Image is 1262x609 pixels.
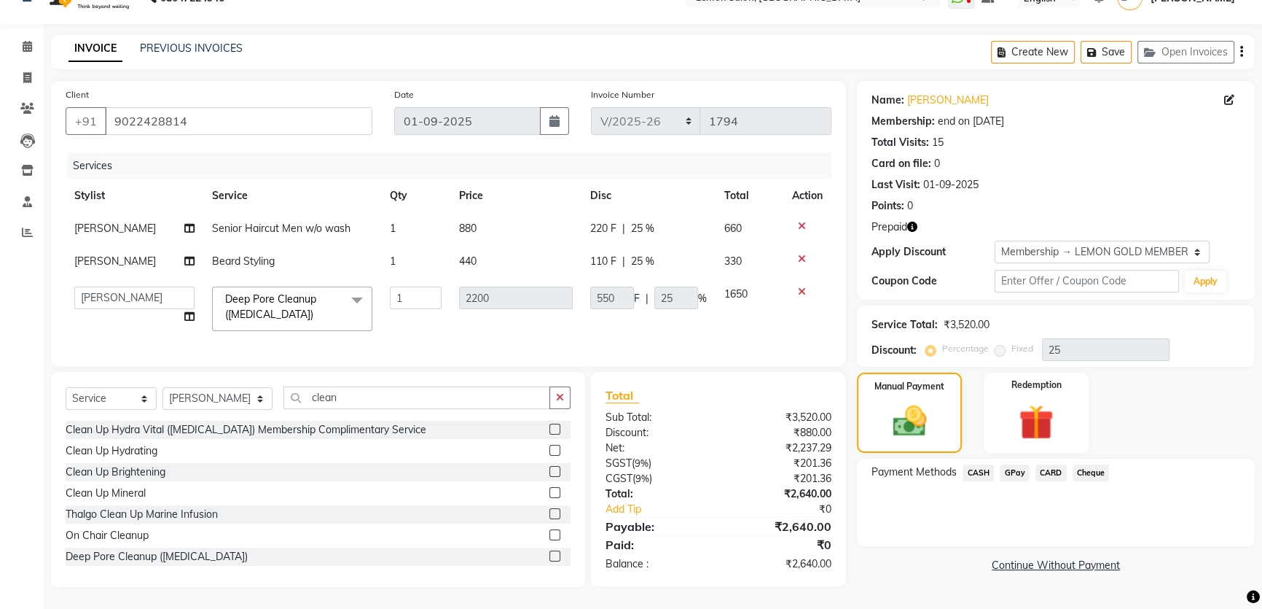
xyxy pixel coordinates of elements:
[622,254,625,269] span: |
[635,473,649,484] span: 9%
[871,135,929,150] div: Total Visits:
[66,443,157,459] div: Clean Up Hydrating
[1073,465,1110,481] span: Cheque
[605,472,632,485] span: CGST
[724,287,748,300] span: 1650
[313,308,320,321] a: x
[595,518,718,535] div: Payable:
[66,107,106,135] button: +91
[390,222,396,235] span: 1
[724,222,742,235] span: 660
[66,528,149,543] div: On Chair Cleanup
[718,410,842,425] div: ₹3,520.00
[942,342,989,355] label: Percentage
[212,222,350,235] span: Senior Haircut Men w/o wash
[871,220,907,235] span: Prepaid
[459,222,477,235] span: 880
[718,441,842,456] div: ₹2,237.29
[622,221,625,236] span: |
[1011,379,1062,392] label: Redemption
[907,198,913,214] div: 0
[595,441,718,456] div: Net:
[991,41,1075,63] button: Create New
[605,457,632,470] span: SGST
[595,456,718,471] div: ( )
[860,558,1252,573] a: Continue Without Payment
[718,518,842,535] div: ₹2,640.00
[381,179,450,212] th: Qty
[871,93,904,108] div: Name:
[871,244,995,260] div: Apply Discount
[874,380,944,393] label: Manual Payment
[450,179,581,212] th: Price
[907,93,989,108] a: [PERSON_NAME]
[1008,400,1065,444] img: _gift.svg
[1081,41,1132,63] button: Save
[595,536,718,554] div: Paid:
[923,177,979,193] div: 01-09-2025
[1185,271,1226,292] button: Apply
[932,135,944,150] div: 15
[739,502,842,517] div: ₹0
[67,152,842,179] div: Services
[963,465,994,481] span: CASH
[68,36,122,62] a: INVOICE
[871,114,935,129] div: Membership:
[635,457,648,469] span: 9%
[718,536,842,554] div: ₹0
[698,291,707,306] span: %
[459,255,477,268] span: 440
[871,274,995,289] div: Coupon Code
[724,255,742,268] span: 330
[581,179,716,212] th: Disc
[1035,465,1067,481] span: CARD
[105,107,372,135] input: Search by Name/Mobile/Email/Code
[605,388,639,403] span: Total
[871,198,904,214] div: Points:
[66,88,89,101] label: Client
[1137,41,1234,63] button: Open Invoices
[1000,465,1030,481] span: GPay
[590,254,616,269] span: 110 F
[591,88,654,101] label: Invoice Number
[66,507,218,522] div: Thalgo Clean Up Marine Infusion
[882,402,937,441] img: _cash.svg
[595,502,740,517] a: Add Tip
[590,221,616,236] span: 220 F
[871,465,957,480] span: Payment Methods
[595,471,718,486] div: ( )
[203,179,381,212] th: Service
[390,255,396,268] span: 1
[871,343,917,358] div: Discount:
[871,156,931,171] div: Card on file:
[944,317,989,333] div: ₹3,520.00
[595,410,718,425] div: Sub Total:
[283,387,550,409] input: Search or Scan
[718,425,842,441] div: ₹880.00
[631,221,654,236] span: 25 %
[995,270,1179,292] input: Enter Offer / Coupon Code
[718,471,842,486] div: ₹201.36
[66,422,426,438] div: Clean Up Hydra Vital ([MEDICAL_DATA]) Membership Complimentary Service
[212,255,275,268] span: Beard Styling
[934,156,940,171] div: 0
[66,465,165,480] div: Clean Up Brightening
[783,179,831,212] th: Action
[66,549,248,565] div: Deep Pore Cleanup ([MEDICAL_DATA])
[394,88,414,101] label: Date
[634,291,640,306] span: F
[595,425,718,441] div: Discount:
[718,456,842,471] div: ₹201.36
[871,177,920,193] div: Last Visit:
[718,556,842,572] div: ₹2,640.00
[140,42,243,55] a: PREVIOUS INVOICES
[1011,342,1033,355] label: Fixed
[646,291,648,306] span: |
[871,317,938,333] div: Service Total:
[74,255,156,268] span: [PERSON_NAME]
[938,114,1004,129] div: end on [DATE]
[66,486,146,501] div: Clean Up Mineral
[74,222,156,235] span: [PERSON_NAME]
[66,179,203,212] th: Stylist
[595,486,718,502] div: Total:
